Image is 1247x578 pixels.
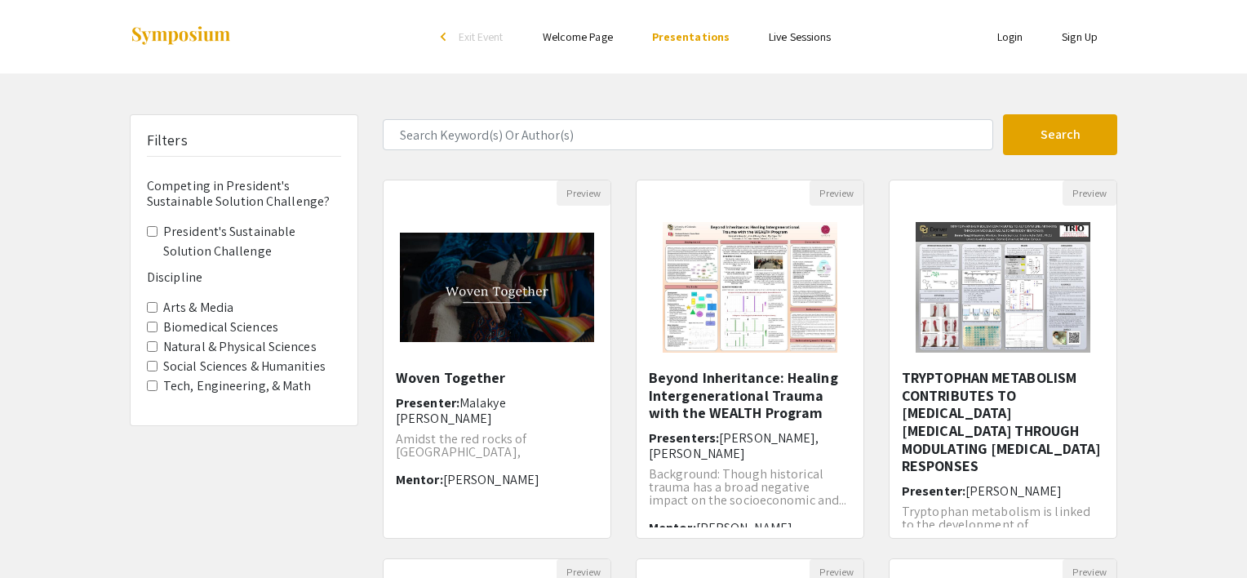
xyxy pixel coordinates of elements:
[696,519,792,536] span: [PERSON_NAME]
[1063,180,1116,206] button: Preview
[147,131,188,149] h5: Filters
[163,222,341,261] label: President's Sustainable Solution Challenge
[649,430,851,461] h6: Presenters:
[1003,114,1117,155] button: Search
[1062,29,1098,44] a: Sign Up
[543,29,613,44] a: Welcome Page
[130,25,232,47] img: Symposium by ForagerOne
[163,318,278,337] label: Biomedical Sciences
[163,376,312,396] label: Tech, Engineering, & Math
[889,180,1117,539] div: Open Presentation <p>TRYPTOPHAN METABOLISM CONTRIBUTES TO AUTOIMMUNE ARTHRITIS THROUGH MODULATING...
[646,206,853,369] img: <p><span style="color: rgb(36, 36, 36);">Beyond Inheritance: Healing Intergenerational Trauma wit...
[441,32,450,42] div: arrow_back_ios
[459,29,504,44] span: Exit Event
[769,29,831,44] a: Live Sessions
[902,505,1104,571] p: Tryptophan metabolism is linked to the development of [MEDICAL_DATA], suggesting one of its activ...
[163,357,326,376] label: Social Sciences & Humanities
[396,369,598,387] h5: Woven Together
[396,394,506,427] span: Malakye [PERSON_NAME]
[396,471,443,488] span: Mentor:
[396,395,598,426] h6: Presenter:
[649,429,819,462] span: [PERSON_NAME], [PERSON_NAME]
[997,29,1023,44] a: Login
[383,119,993,150] input: Search Keyword(s) Or Author(s)
[902,483,1104,499] h6: Presenter:
[649,369,851,422] h5: Beyond Inheritance: Healing Intergenerational Trauma with the WEALTH Program
[147,269,341,285] h6: Discipline
[163,337,317,357] label: Natural & Physical Sciences
[163,298,233,318] label: Arts & Media
[396,430,526,460] span: Amidst the red rocks of [GEOGRAPHIC_DATA],
[147,178,341,209] h6: Competing in President's Sustainable Solution Challenge?
[899,206,1106,369] img: <p>TRYPTOPHAN METABOLISM CONTRIBUTES TO AUTOIMMUNE ARTHRITIS THROUGH MODULATING AUTOANTIBODY RESP...
[902,369,1104,475] h5: TRYPTOPHAN METABOLISM CONTRIBUTES TO [MEDICAL_DATA] [MEDICAL_DATA] THROUGH MODULATING [MEDICAL_DA...
[636,180,864,539] div: Open Presentation <p><span style="color: rgb(36, 36, 36);">Beyond Inheritance: Healing Intergener...
[384,216,610,358] img: <p>Woven Together</p>
[649,465,846,509] span: Background: Though historical trauma has a broad negative impact on the socioeconomic and...
[652,29,730,44] a: Presentations
[965,482,1062,500] span: [PERSON_NAME]
[557,180,610,206] button: Preview
[810,180,863,206] button: Preview
[649,519,696,536] span: Mentor:
[383,180,611,539] div: Open Presentation <p>Woven Together</p>
[443,471,539,488] span: [PERSON_NAME]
